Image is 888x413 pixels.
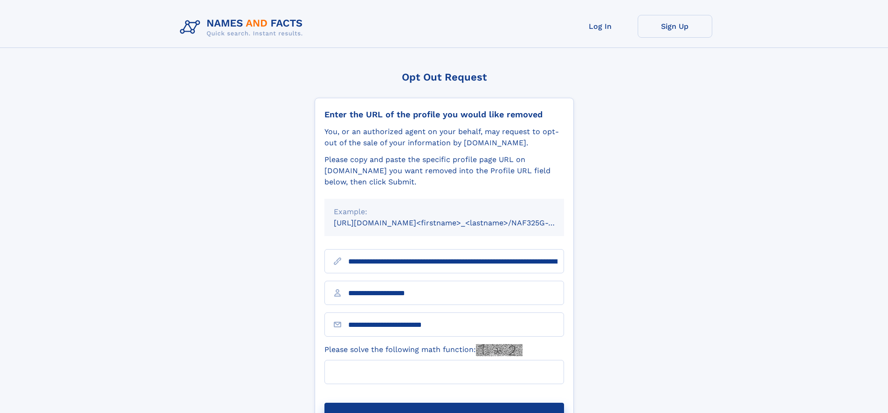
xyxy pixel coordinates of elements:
img: Logo Names and Facts [176,15,310,40]
small: [URL][DOMAIN_NAME]<firstname>_<lastname>/NAF325G-xxxxxxxx [334,218,582,227]
div: Opt Out Request [315,71,574,83]
label: Please solve the following math function: [324,344,523,356]
div: Please copy and paste the specific profile page URL on [DOMAIN_NAME] you want removed into the Pr... [324,154,564,188]
div: Example: [334,206,555,217]
a: Log In [563,15,638,38]
div: Enter the URL of the profile you would like removed [324,109,564,120]
a: Sign Up [638,15,712,38]
div: You, or an authorized agent on your behalf, may request to opt-out of the sale of your informatio... [324,126,564,149]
